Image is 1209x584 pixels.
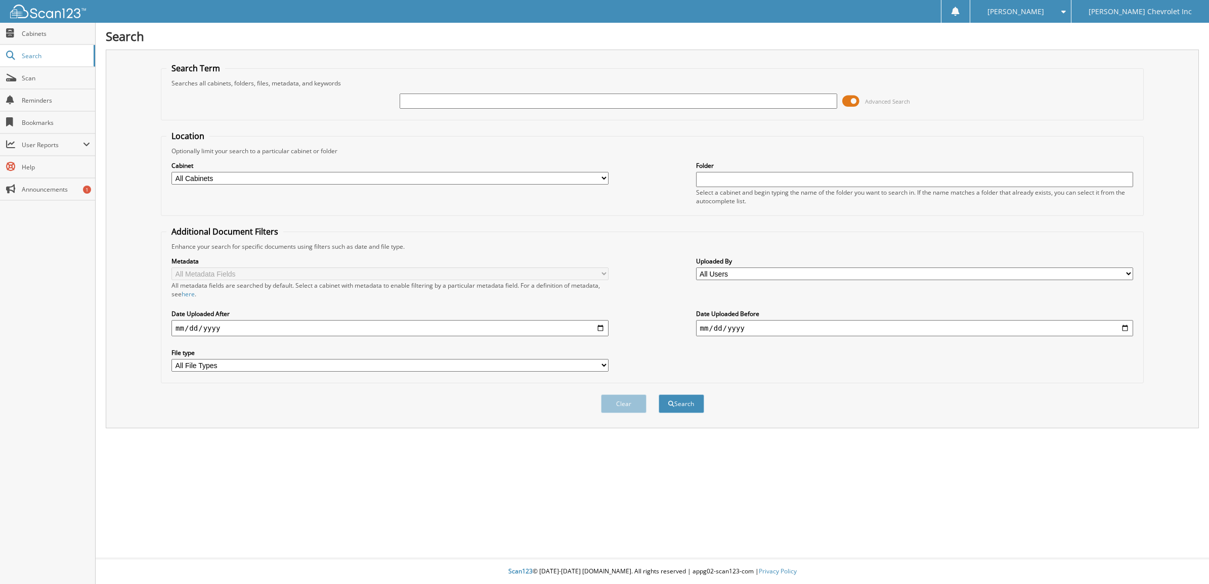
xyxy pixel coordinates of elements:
[696,309,1133,318] label: Date Uploaded Before
[171,309,609,318] label: Date Uploaded After
[166,63,225,74] legend: Search Term
[865,98,910,105] span: Advanced Search
[166,147,1138,155] div: Optionally limit your search to a particular cabinet or folder
[759,567,797,575] a: Privacy Policy
[182,290,195,298] a: here
[696,161,1133,170] label: Folder
[22,74,90,82] span: Scan
[508,567,533,575] span: Scan123
[10,5,86,18] img: scan123-logo-white.svg
[166,226,283,237] legend: Additional Document Filters
[22,185,90,194] span: Announcements
[22,141,83,149] span: User Reports
[166,242,1138,251] div: Enhance your search for specific documents using filters such as date and file type.
[987,9,1044,15] span: [PERSON_NAME]
[601,394,646,413] button: Clear
[22,96,90,105] span: Reminders
[1089,9,1192,15] span: [PERSON_NAME] Chevrolet Inc
[166,130,209,142] legend: Location
[171,257,609,265] label: Metadata
[696,320,1133,336] input: end
[22,163,90,171] span: Help
[166,79,1138,87] div: Searches all cabinets, folders, files, metadata, and keywords
[171,281,609,298] div: All metadata fields are searched by default. Select a cabinet with metadata to enable filtering b...
[696,188,1133,205] div: Select a cabinet and begin typing the name of the folder you want to search in. If the name match...
[22,29,90,38] span: Cabinets
[171,161,609,170] label: Cabinet
[696,257,1133,265] label: Uploaded By
[659,394,704,413] button: Search
[106,28,1199,44] h1: Search
[22,118,90,127] span: Bookmarks
[171,320,609,336] input: start
[96,559,1209,584] div: © [DATE]-[DATE] [DOMAIN_NAME]. All rights reserved | appg02-scan123-com |
[83,186,91,194] div: 1
[22,52,89,60] span: Search
[171,348,609,357] label: File type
